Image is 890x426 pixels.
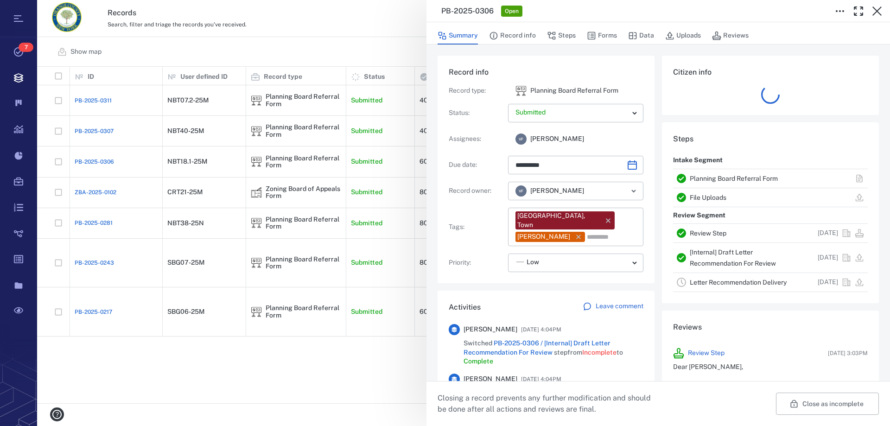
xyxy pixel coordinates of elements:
span: [DATE] 3:03PM [828,349,868,357]
span: [PERSON_NAME] [530,134,584,144]
span: Switched step from to [464,339,643,366]
h6: Record info [449,67,643,78]
span: Complete [464,357,493,365]
p: Leave comment [596,302,643,311]
span: [PERSON_NAME] [464,325,517,334]
button: Reviews [712,27,749,45]
p: Review Segment [673,207,725,224]
span: 7 [19,43,33,52]
span: [PERSON_NAME] [530,186,584,196]
button: Forms [587,27,617,45]
button: Close [868,2,886,20]
button: Open [627,184,640,197]
p: Record type : [449,86,504,95]
p: Submitted [515,108,629,117]
h6: Steps [673,134,868,145]
p: [DATE] [818,253,838,262]
h6: Citizen info [673,67,868,78]
span: [DATE] 4:04PM [521,324,561,335]
button: Toggle to Edit Boxes [831,2,849,20]
button: Close as incomplete [776,393,879,415]
img: icon Planning Board Referral Form [515,85,527,96]
a: Letter Recommendation Delivery [690,279,787,286]
div: V F [515,185,527,197]
p: Status : [449,108,504,118]
a: PB-2025-0306 / [Internal] Draft Letter Recommendation For Review [464,339,610,356]
button: Record info [489,27,536,45]
p: Record owner : [449,186,504,196]
span: Help [21,6,40,15]
p: [DATE] [818,278,838,287]
h3: PB-2025-0306 [441,6,494,17]
p: Assignees : [449,134,504,144]
a: Leave comment [583,302,643,313]
p: Planning Board Referral Form [530,86,618,95]
div: [PERSON_NAME] [517,232,570,242]
span: [DATE] 4:04PM [521,374,561,385]
p: [DATE] [818,229,838,238]
div: StepsIntake SegmentPlanning Board Referral FormFile UploadsReview SegmentReview Step[DATE][Intern... [662,122,879,311]
div: V F [515,134,527,145]
div: Review Step[DATE] 3:03PMDear [PERSON_NAME], The Orange County Planning Department confirm... [666,340,875,417]
span: Incomplete [582,349,617,356]
button: Choose date, selected date is Sep 13, 2025 [623,156,642,174]
button: Uploads [665,27,701,45]
p: Closing a record prevents any further modification and should be done after all actions and revie... [438,393,658,415]
div: [GEOGRAPHIC_DATA], Town [517,211,600,229]
a: [Internal] Draft Letter Recommendation For Review [690,248,776,267]
p: Intake Segment [673,152,723,169]
h6: Activities [449,302,481,313]
p: Tags : [449,223,504,232]
button: Data [628,27,654,45]
p: Priority : [449,258,504,267]
div: Citizen info [662,56,879,122]
a: Review Step [690,229,726,237]
button: Summary [438,27,478,45]
h6: Reviews [673,322,868,333]
a: Review Step [688,349,725,358]
span: Low [527,258,539,267]
a: Planning Board Referral Form [690,175,778,182]
button: Toggle Fullscreen [849,2,868,20]
p: Due date : [449,160,504,170]
span: [PERSON_NAME] [464,375,517,384]
button: Steps [547,27,576,45]
a: File Uploads [690,194,726,201]
div: Record infoRecord type:icon Planning Board Referral FormPlanning Board Referral FormStatus:Assign... [438,56,655,291]
p: Dear [PERSON_NAME], [673,362,868,372]
div: Planning Board Referral Form [515,85,527,96]
span: Open [503,7,521,15]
